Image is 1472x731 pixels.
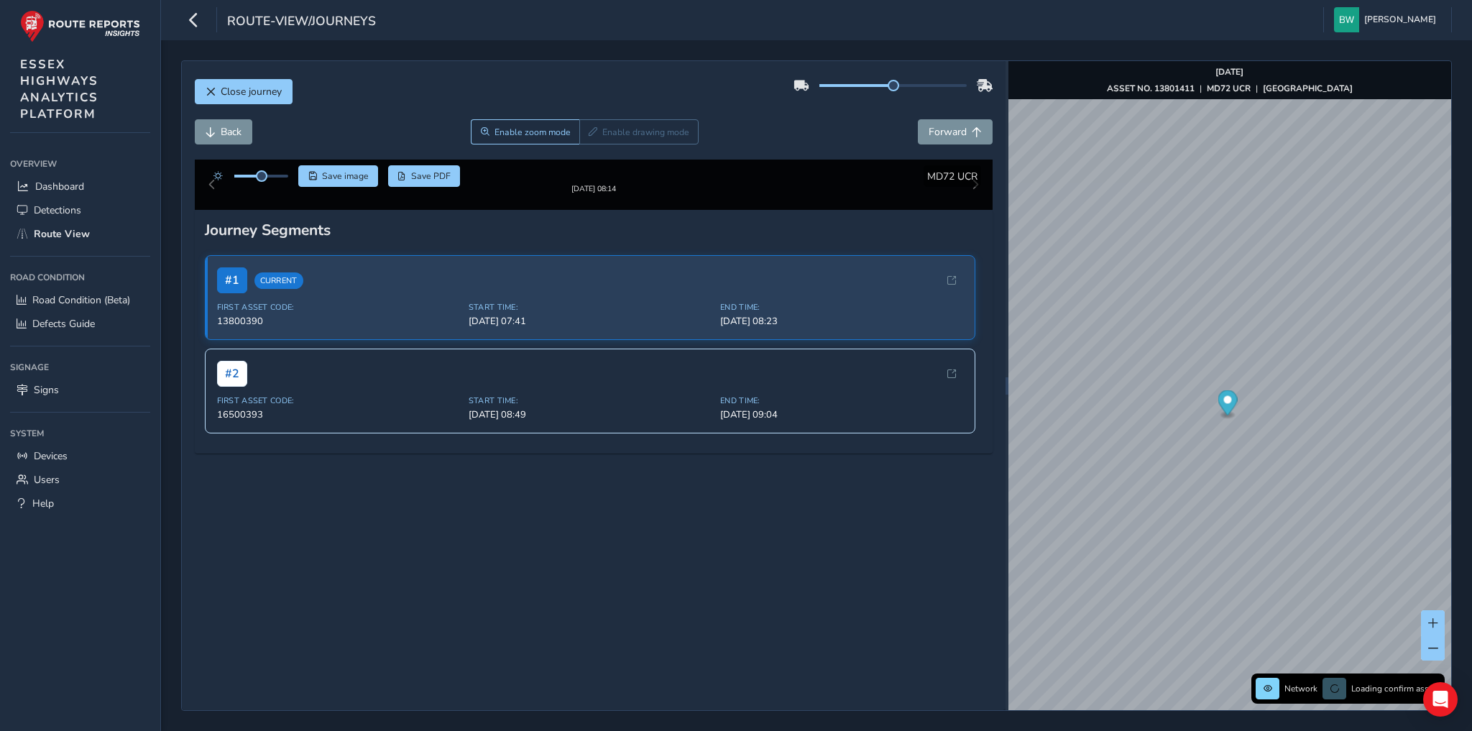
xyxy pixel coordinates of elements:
[10,378,150,402] a: Signs
[10,357,150,378] div: Signage
[1334,7,1359,32] img: diamond-layout
[550,181,638,195] img: Thumbnail frame
[918,119,993,144] button: Forward
[10,444,150,468] a: Devices
[471,119,579,144] button: Zoom
[927,170,977,183] span: MD72 UCR
[1107,83,1195,94] strong: ASSET NO. 13801411
[10,312,150,336] a: Defects Guide
[298,165,378,187] button: Save
[32,293,130,307] span: Road Condition (Beta)
[32,497,54,510] span: Help
[195,119,252,144] button: Back
[388,165,461,187] button: PDF
[34,449,68,463] span: Devices
[10,288,150,312] a: Road Condition (Beta)
[720,326,963,339] span: [DATE] 08:23
[34,203,81,217] span: Detections
[1423,682,1458,717] div: Open Intercom Messenger
[10,222,150,246] a: Route View
[205,231,983,252] div: Journey Segments
[227,12,376,32] span: route-view/journeys
[1351,683,1440,694] span: Loading confirm assets
[254,284,303,300] span: Current
[10,267,150,288] div: Road Condition
[217,279,247,305] span: # 1
[720,313,963,324] span: End Time:
[469,313,712,324] span: Start Time:
[469,420,712,433] span: [DATE] 08:49
[217,420,460,433] span: 16500393
[10,423,150,444] div: System
[1334,7,1441,32] button: [PERSON_NAME]
[20,10,140,42] img: rr logo
[1284,683,1317,694] span: Network
[1218,390,1237,420] div: Map marker
[217,326,460,339] span: 13800390
[34,227,90,241] span: Route View
[10,175,150,198] a: Dashboard
[32,317,95,331] span: Defects Guide
[221,125,241,139] span: Back
[322,170,369,182] span: Save image
[929,125,967,139] span: Forward
[1364,7,1436,32] span: [PERSON_NAME]
[35,180,84,193] span: Dashboard
[34,473,60,487] span: Users
[217,407,460,418] span: First Asset Code:
[34,383,59,397] span: Signs
[1107,83,1353,94] div: | |
[10,198,150,222] a: Detections
[469,407,712,418] span: Start Time:
[20,56,98,122] span: ESSEX HIGHWAYS ANALYTICS PLATFORM
[195,79,293,104] button: Close journey
[494,127,571,138] span: Enable zoom mode
[1215,66,1243,78] strong: [DATE]
[217,372,247,398] span: # 2
[720,407,963,418] span: End Time:
[411,170,451,182] span: Save PDF
[10,153,150,175] div: Overview
[221,85,282,98] span: Close journey
[10,468,150,492] a: Users
[10,492,150,515] a: Help
[469,326,712,339] span: [DATE] 07:41
[1263,83,1353,94] strong: [GEOGRAPHIC_DATA]
[720,420,963,433] span: [DATE] 09:04
[217,313,460,324] span: First Asset Code:
[1207,83,1251,94] strong: MD72 UCR
[550,195,638,206] div: [DATE] 08:14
